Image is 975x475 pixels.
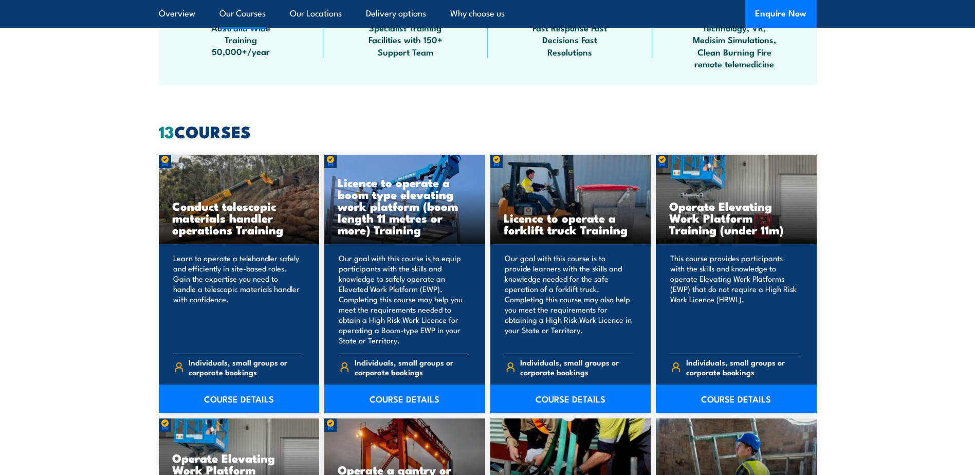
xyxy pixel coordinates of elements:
h2: COURSES [159,124,817,138]
span: Specialist Training Facilities with 150+ Support Team [359,22,452,58]
a: COURSE DETAILS [656,385,817,413]
strong: 13 [159,118,174,144]
span: Individuals, small groups or corporate bookings [189,357,302,377]
h3: Operate Elevating Work Platform Training (under 11m) [669,200,803,235]
a: COURSE DETAILS [159,385,320,413]
span: Fast Response Fast Decisions Fast Resolutions [524,22,616,58]
p: Our goal with this course is to equip participants with the skills and knowledge to safely operat... [339,253,468,345]
h3: Licence to operate a forklift truck Training [504,212,638,235]
span: Technology, VR, Medisim Simulations, Clean Burning Fire remote telemedicine [688,22,781,70]
h3: Licence to operate a boom type elevating work platform (boom length 11 metres or more) Training [338,176,472,235]
h3: Conduct telescopic materials handler operations Training [172,200,306,235]
p: Our goal with this course is to provide learners with the skills and knowledge needed for the saf... [505,253,634,345]
span: Individuals, small groups or corporate bookings [686,357,799,377]
span: Australia Wide Training 50,000+/year [195,22,287,58]
p: This course provides participants with the skills and knowledge to operate Elevating Work Platfor... [670,253,799,345]
a: COURSE DETAILS [324,385,485,413]
span: Individuals, small groups or corporate bookings [520,357,633,377]
span: Individuals, small groups or corporate bookings [355,357,468,377]
p: Learn to operate a telehandler safely and efficiently in site-based roles. Gain the expertise you... [173,253,302,345]
a: COURSE DETAILS [490,385,651,413]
